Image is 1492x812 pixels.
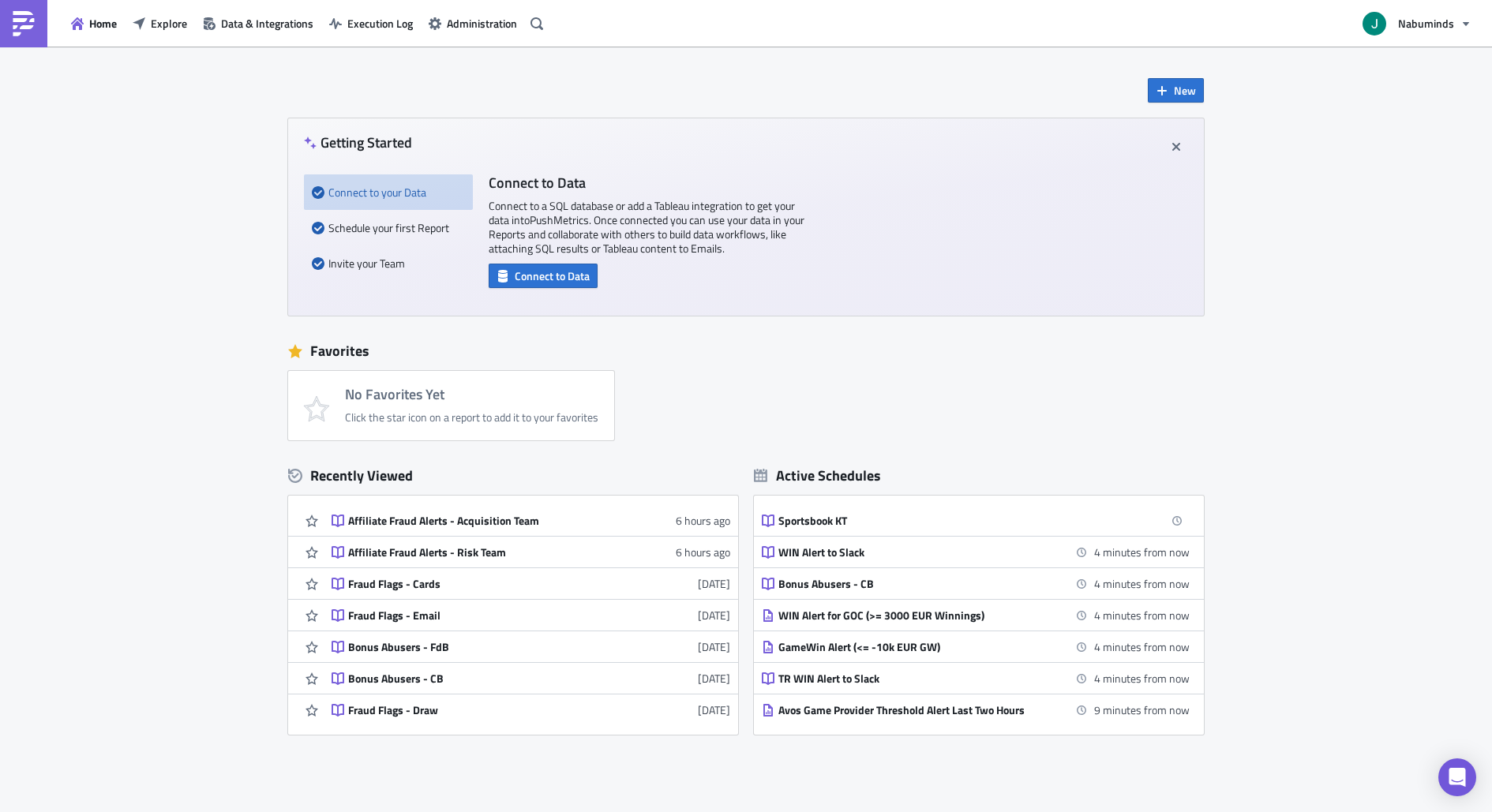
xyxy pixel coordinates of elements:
div: Invite your Team [312,245,465,281]
div: Fraud Flags - Email [348,608,624,623]
time: 2025-09-01T12:41:48Z [676,512,730,529]
div: Avos Game Provider Threshold Alert Last Two Hours [778,703,1055,717]
span: Connect to Data [515,268,590,284]
time: 2025-09-01T12:40:44Z [676,544,730,560]
time: 2025-08-06T13:06:42Z [698,607,730,623]
div: Fraud Flags - Cards [348,577,624,591]
button: Data & Integrations [195,11,321,36]
time: 2025-08-06T12:52:27Z [698,670,730,687]
div: Affiliate Fraud Alerts - Risk Team [348,545,624,559]
p: Connect to a SQL database or add a Tableau integration to get your data into PushMetrics . Once c... [489,199,804,256]
a: Avos Game Provider Threshold Alert Last Two Hours9 minutes from now [762,694,1190,725]
time: 2025-09-01 22:00 [1094,575,1190,592]
div: GameWin Alert (<= -10k EUR GW) [778,640,1055,654]
button: Explore [125,11,195,36]
time: 2025-09-01 22:05 [1094,702,1190,718]
div: Sportsbook KT [778,514,1055,528]
a: WIN Alert for GOC (>= 3000 EUR Winnings)4 minutes from now [762,600,1190,631]
time: 2025-09-01 22:00 [1094,544,1190,560]
img: Avatar [1361,10,1388,37]
span: Data & Integrations [221,15,313,32]
button: Nabuminds [1353,6,1480,41]
button: Administration [421,11,525,36]
div: Schedule your first Report [312,210,465,245]
span: Nabuminds [1398,15,1454,32]
div: Favorites [288,339,1204,363]
span: Explore [151,15,187,32]
button: Execution Log [321,11,421,36]
div: Connect to your Data [312,174,465,210]
a: Bonus Abusers - CB4 minutes from now [762,568,1190,599]
div: Open Intercom Messenger [1438,758,1476,796]
button: Home [63,11,125,36]
a: Bonus Abusers - FdB[DATE] [332,631,730,662]
div: WIN Alert to Slack [778,545,1055,559]
button: Connect to Data [489,264,598,288]
div: TR WIN Alert to Slack [778,672,1055,686]
div: Active Schedules [754,466,881,485]
a: Bonus Abusers - CB[DATE] [332,663,730,694]
a: Connect to Data [489,266,598,283]
button: New [1148,78,1204,103]
span: New [1174,82,1196,99]
div: Affiliate Fraud Alerts - Acquisition Team [348,514,624,528]
a: Fraud Flags - Draw[DATE] [332,694,730,725]
span: Home [89,15,117,32]
a: Sportsbook KT [762,505,1190,536]
a: Affiliate Fraud Alerts - Risk Team6 hours ago [332,537,730,567]
a: Fraud Flags - Cards[DATE] [332,568,730,599]
div: Click the star icon on a report to add it to your favorites [345,410,598,425]
div: Fraud Flags - Draw [348,703,624,717]
img: PushMetrics [11,11,36,36]
time: 2025-08-06T12:52:23Z [698,702,730,718]
h4: No Favorites Yet [345,387,598,402]
span: Administration [447,15,517,32]
a: Affiliate Fraud Alerts - Acquisition Team6 hours ago [332,505,730,536]
time: 2025-09-01 22:00 [1094,638,1190,655]
a: GameWin Alert (<= -10k EUR GW)4 minutes from now [762,631,1190,662]
time: 2025-09-01 22:00 [1094,670,1190,687]
span: Execution Log [347,15,413,32]
time: 2025-08-06T12:54:42Z [698,638,730,655]
div: Recently Viewed [288,464,738,488]
a: WIN Alert to Slack4 minutes from now [762,537,1190,567]
time: 2025-09-01 22:00 [1094,607,1190,623]
div: WIN Alert for GOC (>= 3000 EUR Winnings) [778,608,1055,623]
a: Fraud Flags - Email[DATE] [332,600,730,631]
h4: Getting Started [304,134,412,151]
div: Bonus Abusers - FdB [348,640,624,654]
div: Bonus Abusers - CB [778,577,1055,591]
time: 2025-08-15T12:27:43Z [698,575,730,592]
h4: Connect to Data [489,174,804,191]
div: Bonus Abusers - CB [348,672,624,686]
a: TR WIN Alert to Slack4 minutes from now [762,663,1190,694]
